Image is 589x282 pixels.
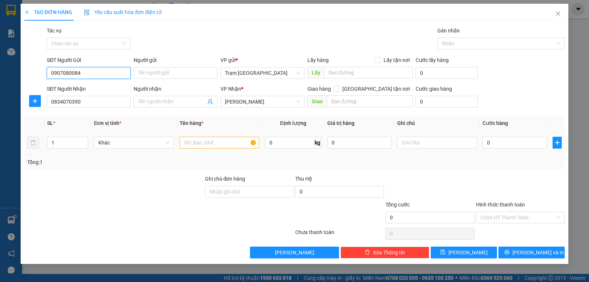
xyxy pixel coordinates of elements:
[205,186,294,198] input: Ghi chú đơn hàng
[327,120,355,126] span: Giá trị hàng
[416,57,449,63] label: Cước lấy hàng
[80,143,88,148] span: Decrease Value
[365,250,370,255] span: delete
[180,120,204,126] span: Tên hàng
[84,9,162,15] span: Yêu cầu xuất hóa đơn điện tử
[27,158,228,166] div: Tổng: 1
[80,137,88,143] span: Increase Value
[483,120,508,126] span: Cước hàng
[47,28,61,34] label: Tác vụ
[397,137,477,149] input: Ghi Chú
[512,248,564,257] span: [PERSON_NAME] và In
[416,67,478,79] input: Cước lấy hàng
[327,137,391,149] input: 0
[341,247,429,258] button: deleteXóa Thông tin
[205,176,246,182] label: Ghi chú đơn hàng
[24,9,72,15] span: TẠO ĐƠN HÀNG
[394,116,480,130] th: Ghi chú
[307,86,331,92] span: Giao hàng
[339,85,413,93] span: [GEOGRAPHIC_DATA] tận nơi
[82,138,86,143] span: up
[416,86,452,92] label: Cước giao hàng
[553,140,561,146] span: plus
[307,67,324,79] span: Lấy
[548,4,568,24] button: Close
[280,120,306,126] span: Định lượng
[29,98,40,104] span: plus
[134,56,218,64] div: Người gửi
[29,95,41,107] button: plus
[225,67,300,79] span: Trạm Sài Gòn
[307,95,327,107] span: Giao
[307,57,329,63] span: Lấy hàng
[385,202,410,208] span: Tổng cước
[134,85,218,93] div: Người nhận
[294,228,385,241] div: Chưa thanh toán
[416,96,478,108] input: Cước giao hàng
[98,137,169,148] span: Khác
[373,248,405,257] span: Xóa Thông tin
[225,96,300,107] span: Phan Thiết
[431,247,497,258] button: save[PERSON_NAME]
[47,120,53,126] span: SL
[250,247,339,258] button: [PERSON_NAME]
[448,248,488,257] span: [PERSON_NAME]
[221,56,304,64] div: VP gửi
[221,86,241,92] span: VP Nhận
[47,56,131,64] div: SĐT Người Gửi
[207,99,213,105] span: user-add
[84,10,90,15] img: icon
[27,137,39,149] button: delete
[553,137,562,149] button: plus
[381,56,413,64] span: Lấy tận nơi
[324,67,413,79] input: Dọc đường
[275,248,314,257] span: [PERSON_NAME]
[437,28,460,34] label: Gán nhãn
[82,143,86,148] span: down
[440,250,445,255] span: save
[295,176,312,182] span: Thu Hộ
[47,85,131,93] div: SĐT Người Nhận
[327,95,413,107] input: Dọc đường
[498,247,565,258] button: printer[PERSON_NAME] và In
[94,120,121,126] span: Đơn vị tính
[504,250,509,255] span: printer
[555,11,561,17] span: close
[476,202,525,208] label: Hình thức thanh toán
[314,137,321,149] span: kg
[180,137,259,149] input: VD: Bàn, Ghế
[24,10,29,15] span: plus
